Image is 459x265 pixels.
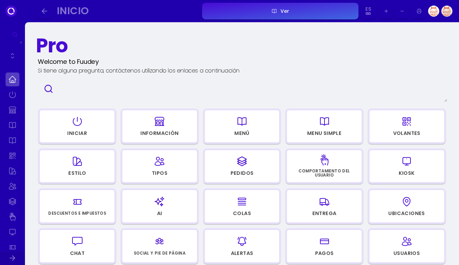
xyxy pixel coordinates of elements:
div: Chat [70,251,85,256]
button: Usuarios [368,228,446,264]
div: Entrega [312,211,337,216]
button: Información [121,109,199,144]
div: Estilo [68,171,86,176]
div: Iniciar [67,131,87,136]
button: Tipos [121,148,199,184]
button: Kiosk [368,148,446,184]
div: Colas [233,211,251,216]
div: Comportamiento del usuario [290,169,358,177]
div: AI [157,211,162,216]
div: Menú [234,131,250,136]
button: Inicio [54,3,200,19]
div: Alertas [231,251,253,256]
div: Kiosk [399,171,415,176]
button: Menú [203,109,281,144]
button: Menu Simple [285,109,363,144]
button: Chat [38,228,116,264]
div: Descuentos e Impuestos [48,212,106,216]
img: Image [428,6,439,17]
button: Descuentos e Impuestos [38,188,116,224]
div: Menu Simple [307,131,341,136]
button: Ver [202,3,358,19]
button: Comportamiento del usuario [285,148,363,184]
button: Colas [203,188,281,224]
button: Social y Pie de página [121,228,199,264]
button: Alertas [203,228,281,264]
div: Pagos [315,251,334,256]
div: Usuarios [393,251,420,256]
button: Entrega [285,188,363,224]
button: Volantes [368,109,446,144]
div: Pedidos [231,171,254,176]
div: Pro [36,35,68,57]
button: Pagos [285,228,363,264]
div: Ubicaciones [388,211,425,216]
div: Welcome to Fuudey [38,57,98,67]
div: Tipos [152,171,167,176]
button: Pedidos [203,148,281,184]
div: Social y Pie de página [134,251,186,256]
div: Volantes [393,131,421,136]
button: AI [121,188,199,224]
div: Inicio [57,7,193,15]
button: Estilo [38,148,116,184]
img: Image [441,6,452,17]
div: Información [140,131,179,136]
button: Ubicaciones [368,188,446,224]
div: Ver [277,9,289,14]
div: Si tiene alguna pregunta, contáctenos utilizando los enlaces a continuación [38,67,240,75]
button: Iniciar [38,109,116,144]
